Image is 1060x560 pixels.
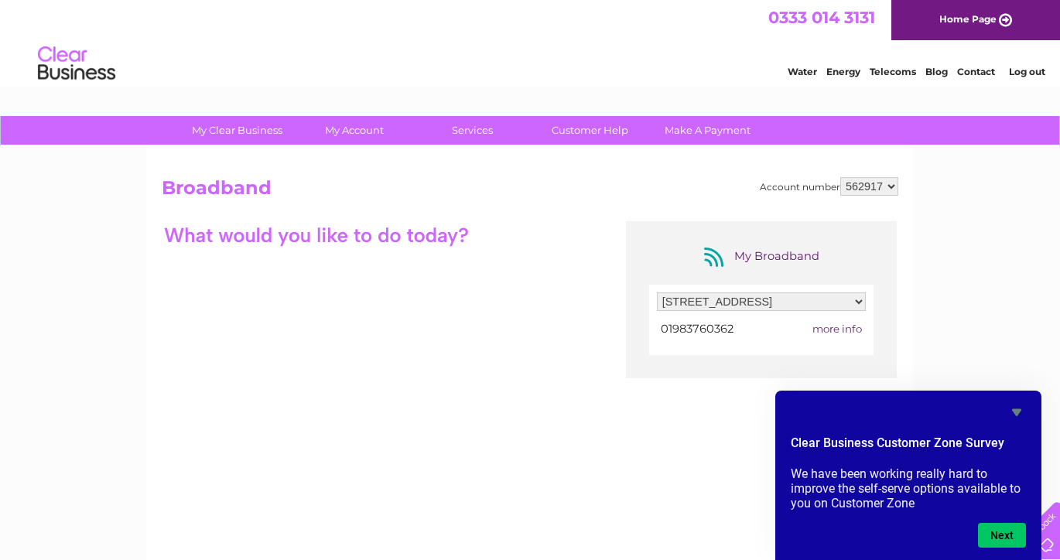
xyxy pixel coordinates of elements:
a: 0333 014 3131 [768,8,875,27]
a: Energy [826,66,860,77]
div: Account number [760,177,898,196]
h2: Clear Business Customer Zone Survey [791,434,1026,460]
a: Make A Payment [644,116,771,145]
img: logo.png [37,40,116,87]
a: Water [788,66,817,77]
a: My Account [291,116,419,145]
div: Clear Business is a trading name of Verastar Limited (registered in [GEOGRAPHIC_DATA] No. 3667643... [166,9,897,75]
a: Telecoms [870,66,916,77]
a: Customer Help [526,116,654,145]
p: We have been working really hard to improve the self-serve options available to you on Customer Zone [791,466,1026,510]
div: Clear Business Customer Zone Survey [791,403,1026,548]
a: My Clear Business [173,116,301,145]
a: Log out [1009,66,1045,77]
a: Services [409,116,536,145]
h2: Broadband [162,177,898,207]
button: Hide survey [1007,403,1026,422]
div: My Broadband [699,244,823,269]
span: more info [812,323,862,335]
button: Next question [978,523,1026,548]
a: Contact [957,66,995,77]
span: 01983760362 [661,322,733,336]
a: Blog [925,66,948,77]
